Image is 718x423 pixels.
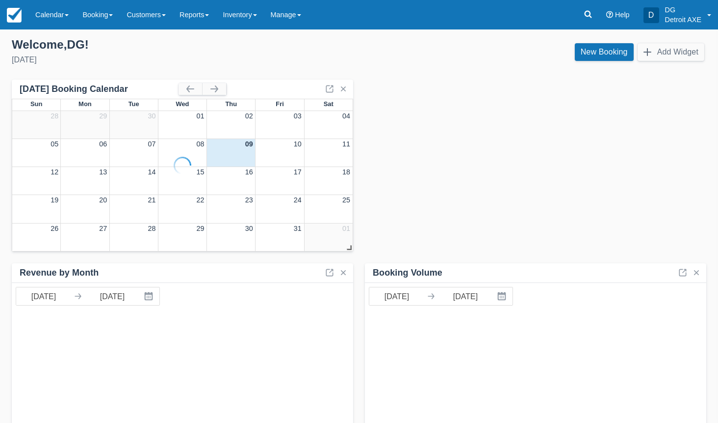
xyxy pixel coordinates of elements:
a: 14 [148,168,155,176]
a: 29 [99,112,107,120]
input: Start Date [369,287,424,305]
a: New Booking [575,43,634,61]
a: 18 [342,168,350,176]
a: 08 [197,140,205,148]
p: DG [665,5,701,15]
img: checkfront-main-nav-mini-logo.png [7,8,22,23]
a: 11 [342,140,350,148]
a: 09 [245,140,253,148]
a: 25 [342,196,350,204]
button: Add Widget [638,43,704,61]
div: Revenue by Month [20,267,99,279]
a: 03 [294,112,302,120]
a: 21 [148,196,155,204]
a: 02 [245,112,253,120]
p: Detroit AXE [665,15,701,25]
a: 05 [51,140,58,148]
div: D [643,7,659,23]
a: 20 [99,196,107,204]
a: 30 [245,225,253,232]
a: 31 [294,225,302,232]
a: 29 [197,225,205,232]
a: 28 [51,112,58,120]
a: 13 [99,168,107,176]
a: 01 [342,225,350,232]
a: 28 [148,225,155,232]
a: 27 [99,225,107,232]
a: 10 [294,140,302,148]
a: 15 [197,168,205,176]
a: 23 [245,196,253,204]
a: 16 [245,168,253,176]
a: 30 [148,112,155,120]
a: 24 [294,196,302,204]
div: Booking Volume [373,267,442,279]
span: Help [615,11,630,19]
button: Interact with the calendar and add the check-in date for your trip. [140,287,159,305]
div: Welcome , DG ! [12,37,351,52]
a: 04 [342,112,350,120]
i: Help [606,11,613,18]
a: 06 [99,140,107,148]
input: End Date [85,287,140,305]
a: 07 [148,140,155,148]
input: End Date [438,287,493,305]
a: 12 [51,168,58,176]
a: 26 [51,225,58,232]
a: 17 [294,168,302,176]
input: Start Date [16,287,71,305]
a: 19 [51,196,58,204]
button: Interact with the calendar and add the check-in date for your trip. [493,287,513,305]
a: 01 [197,112,205,120]
a: 22 [197,196,205,204]
div: [DATE] [12,54,351,66]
